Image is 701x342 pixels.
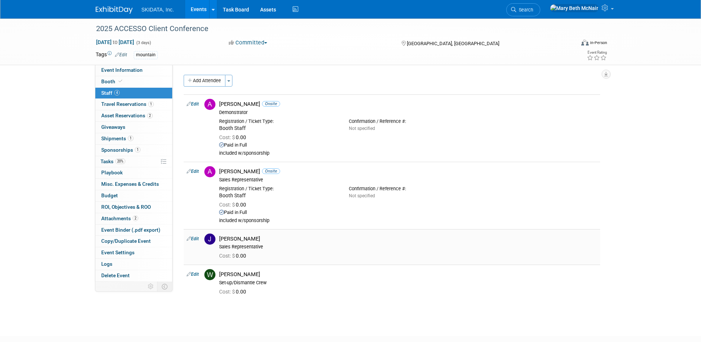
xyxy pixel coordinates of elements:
[101,238,151,244] span: Copy/Duplicate Event
[187,272,199,277] a: Edit
[95,88,172,99] a: Staff4
[219,280,597,286] div: Set-up/Dismantle Crew
[219,110,597,115] div: Demonstrator
[516,7,533,13] span: Search
[135,147,140,152] span: 1
[95,190,172,201] a: Budget
[219,202,236,208] span: Cost: $
[95,259,172,270] a: Logs
[101,101,154,107] span: Travel Reservations
[95,247,172,258] a: Event Settings
[219,101,597,108] div: [PERSON_NAME]
[119,79,122,83] i: Booth reservation complete
[550,4,599,12] img: Mary Beth McNair
[219,253,236,259] span: Cost: $
[219,218,597,224] div: included w/sponsorship
[136,40,151,45] span: (3 days)
[95,236,172,247] a: Copy/Duplicate Event
[204,99,215,110] img: A.jpg
[590,40,607,46] div: In-Person
[95,270,172,281] a: Delete Event
[101,170,123,175] span: Playbook
[95,145,172,156] a: Sponsorships1
[95,179,172,190] a: Misc. Expenses & Credits
[95,156,172,167] a: Tasks20%
[101,272,130,278] span: Delete Event
[148,101,154,107] span: 1
[219,244,597,250] div: Sales Representative
[96,6,133,14] img: ExhibitDay
[115,52,127,57] a: Edit
[95,76,172,87] a: Booth
[101,204,151,210] span: ROI, Objectives & ROO
[219,177,597,183] div: Sales Representative
[184,75,225,87] button: Add Attendee
[134,51,158,59] div: mountain
[95,202,172,213] a: ROI, Objectives & ROO
[219,289,249,295] span: 0.00
[204,269,215,280] img: W.jpg
[112,39,119,45] span: to
[101,67,143,73] span: Event Information
[93,22,564,36] div: 2025 ACCESSO Client Conference
[219,209,597,216] div: Paid in Full
[101,124,125,130] span: Giveaways
[407,41,499,46] span: [GEOGRAPHIC_DATA], [GEOGRAPHIC_DATA]
[101,135,133,141] span: Shipments
[219,253,249,259] span: 0.00
[219,142,597,148] div: Paid in Full
[226,39,270,47] button: Committed
[219,150,597,157] div: included w/sponsorship
[101,261,112,267] span: Logs
[262,168,280,174] span: Onsite
[204,166,215,177] img: A.jpg
[101,90,120,96] span: Staff
[101,181,159,187] span: Misc. Expenses & Credits
[96,39,135,46] span: [DATE] [DATE]
[95,110,172,121] a: Asset Reservations2
[506,3,540,16] a: Search
[219,118,338,124] div: Registration / Ticket Type:
[219,202,249,208] span: 0.00
[204,234,215,245] img: J.jpg
[133,215,138,221] span: 2
[128,135,133,141] span: 1
[101,147,140,153] span: Sponsorships
[219,186,338,192] div: Registration / Ticket Type:
[219,134,249,140] span: 0.00
[187,236,199,241] a: Edit
[147,113,153,118] span: 2
[581,40,589,46] img: Format-Inperson.png
[219,271,597,278] div: [PERSON_NAME]
[101,249,135,255] span: Event Settings
[531,38,608,50] div: Event Format
[101,78,124,84] span: Booth
[101,227,160,233] span: Event Binder (.pdf export)
[187,101,199,107] a: Edit
[95,133,172,144] a: Shipments1
[187,169,199,174] a: Edit
[219,289,236,295] span: Cost: $
[95,213,172,224] a: Attachments2
[101,158,125,164] span: Tasks
[262,101,280,107] span: Onsite
[95,122,172,133] a: Giveaways
[144,282,157,291] td: Personalize Event Tab Strip
[219,168,597,175] div: [PERSON_NAME]
[101,192,118,198] span: Budget
[219,125,338,132] div: Booth Staff
[349,186,467,192] div: Confirmation / Reference #:
[115,158,125,164] span: 20%
[95,99,172,110] a: Travel Reservations1
[219,192,338,199] div: Booth Staff
[142,7,174,13] span: SKIDATA, Inc.
[219,235,597,242] div: [PERSON_NAME]
[349,118,467,124] div: Confirmation / Reference #:
[95,225,172,236] a: Event Binder (.pdf export)
[101,113,153,118] span: Asset Reservations
[95,65,172,76] a: Event Information
[587,51,607,54] div: Event Rating
[101,215,138,221] span: Attachments
[95,167,172,178] a: Playbook
[114,90,120,95] span: 4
